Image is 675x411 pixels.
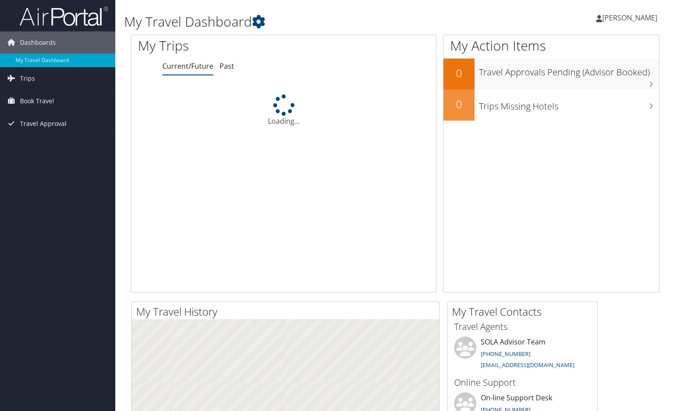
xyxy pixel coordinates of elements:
[454,376,591,389] h3: Online Support
[481,361,574,369] a: [EMAIL_ADDRESS][DOMAIN_NAME]
[443,90,659,121] a: 0Trips Missing Hotels
[443,36,659,55] h1: My Action Items
[452,304,597,319] h2: My Travel Contacts
[450,337,595,373] li: SOLA Advisor Team
[20,113,67,135] span: Travel Approval
[20,6,108,27] img: airportal-logo.png
[20,90,54,112] span: Book Travel
[443,59,659,90] a: 0Travel Approvals Pending (Advisor Booked)
[20,67,35,90] span: Trips
[443,97,475,112] h2: 0
[220,61,234,71] a: Past
[479,62,659,78] h3: Travel Approvals Pending (Advisor Booked)
[138,36,302,55] h1: My Trips
[162,61,213,71] a: Current/Future
[136,304,439,319] h2: My Travel History
[602,13,657,23] span: [PERSON_NAME]
[596,4,666,31] a: [PERSON_NAME]
[454,321,591,333] h3: Travel Agents
[124,12,486,31] h1: My Travel Dashboard
[443,66,475,81] h2: 0
[481,350,530,358] a: [PHONE_NUMBER]
[479,96,659,113] h3: Trips Missing Hotels
[20,31,56,54] span: Dashboards
[131,94,436,126] div: Loading...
